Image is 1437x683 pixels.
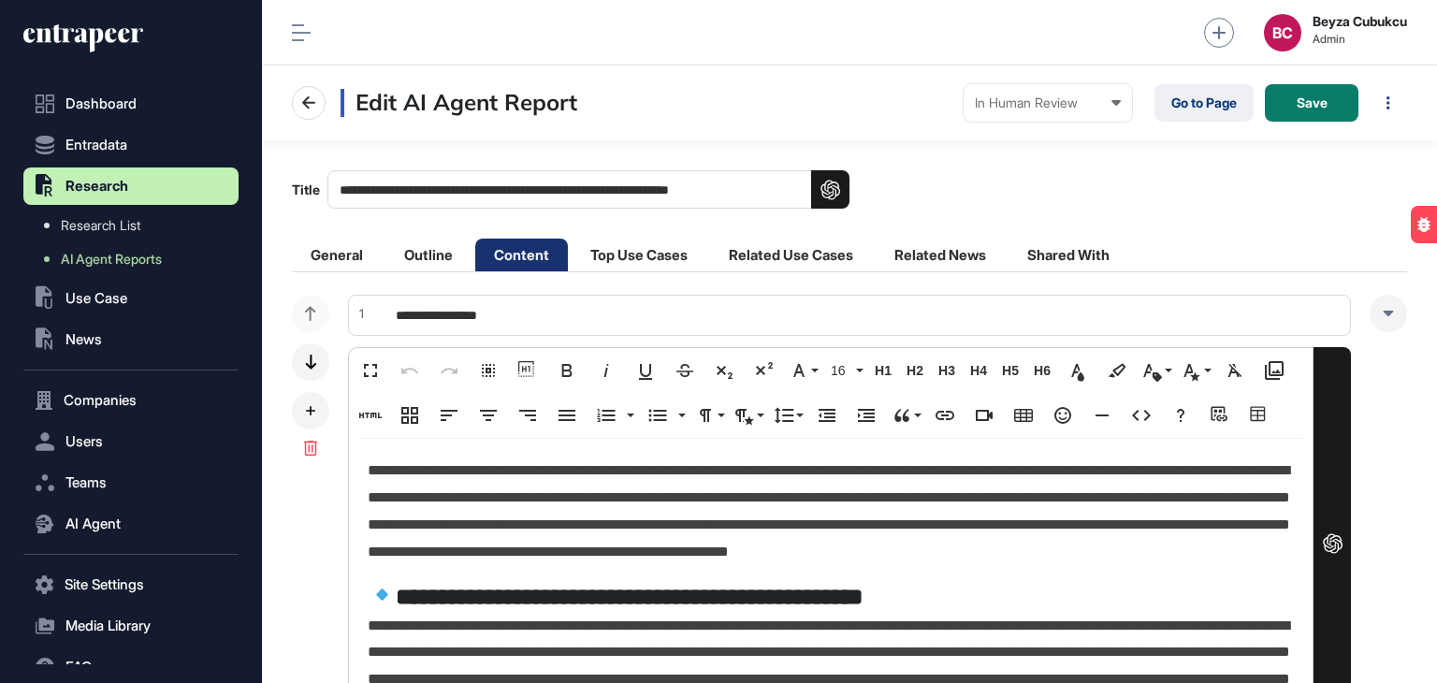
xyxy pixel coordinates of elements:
[23,321,239,358] button: News
[1154,84,1254,122] a: Go to Page
[1313,14,1407,29] strong: Beyza Cubukcu
[1009,239,1128,271] li: Shared With
[471,352,506,389] button: Select All
[809,397,845,434] button: Decrease Indent (Ctrl+[)
[1006,397,1041,434] button: Insert Table
[549,397,585,434] button: Align Justify
[475,239,568,271] li: Content
[1163,397,1198,434] button: Help (Ctrl+/)
[65,179,128,194] span: Research
[327,170,849,209] input: Title
[1124,397,1159,434] button: Code View
[1217,352,1253,389] button: Clear Formatting
[691,397,727,434] button: Paragraph Format
[966,397,1002,434] button: Insert Video
[827,363,855,379] span: 16
[621,397,636,434] button: Ordered List
[65,138,127,153] span: Entradata
[431,397,467,434] button: Align Left
[710,239,872,271] li: Related Use Cases
[785,352,820,389] button: Font Family
[849,397,884,434] button: Increase Indent (Ctrl+])
[61,252,162,267] span: AI Agent Reports
[1028,363,1056,379] span: H6
[965,363,993,379] span: H4
[65,291,127,306] span: Use Case
[869,352,897,389] button: H1
[1099,352,1135,389] button: Background Color
[64,393,137,408] span: Companies
[65,96,137,111] span: Dashboard
[549,352,585,389] button: Bold (Ctrl+B)
[348,305,364,324] div: 1
[65,618,151,633] span: Media Library
[824,352,865,389] button: 16
[588,397,624,434] button: Ordered List
[65,660,92,675] span: FAQ
[65,475,107,490] span: Teams
[65,516,121,531] span: AI Agent
[292,170,849,209] label: Title
[927,397,963,434] button: Insert Link (Ctrl+K)
[353,397,388,434] button: Add HTML
[1139,352,1174,389] button: Inline Class
[510,352,545,389] button: Show blocks
[731,397,766,434] button: Paragraph Style
[392,397,428,434] button: Responsive Layout
[746,352,781,389] button: Superscript
[23,167,239,205] button: Research
[975,95,1121,110] div: In Human Review
[901,352,929,389] button: H2
[1084,397,1120,434] button: Insert Horizontal Line
[1202,397,1238,434] button: Add source URL
[510,397,545,434] button: Align Right
[23,607,239,645] button: Media Library
[292,239,382,271] li: General
[341,89,577,117] h3: Edit AI Agent Report
[770,397,806,434] button: Line Height
[23,85,239,123] a: Dashboard
[1241,397,1277,434] button: Table Builder
[996,352,1024,389] button: H5
[23,505,239,543] button: AI Agent
[1313,33,1407,46] span: Admin
[996,363,1024,379] span: H5
[392,352,428,389] button: Undo (Ctrl+Z)
[965,352,993,389] button: H4
[471,397,506,434] button: Align Center
[23,423,239,460] button: Users
[65,434,103,449] span: Users
[876,239,1005,271] li: Related News
[65,577,144,592] span: Site Settings
[23,464,239,501] button: Teams
[706,352,742,389] button: Subscript
[1265,84,1358,122] button: Save
[1060,352,1096,389] button: Text Color
[640,397,675,434] button: Unordered List
[1297,96,1328,109] span: Save
[588,352,624,389] button: Italic (Ctrl+I)
[23,382,239,419] button: Companies
[23,566,239,603] button: Site Settings
[431,352,467,389] button: Redo (Ctrl+Shift+Z)
[869,363,897,379] span: H1
[385,239,472,271] li: Outline
[673,397,688,434] button: Unordered List
[61,218,140,233] span: Research List
[1264,14,1301,51] button: BC
[1256,352,1292,389] button: Media Library
[572,239,706,271] li: Top Use Cases
[628,352,663,389] button: Underline (Ctrl+U)
[23,280,239,317] button: Use Case
[33,209,239,242] a: Research List
[933,363,961,379] span: H3
[1028,352,1056,389] button: H6
[353,352,388,389] button: Fullscreen
[888,397,923,434] button: Quote
[33,242,239,276] a: AI Agent Reports
[901,363,929,379] span: H2
[23,126,239,164] button: Entradata
[933,352,961,389] button: H3
[1178,352,1213,389] button: Inline Style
